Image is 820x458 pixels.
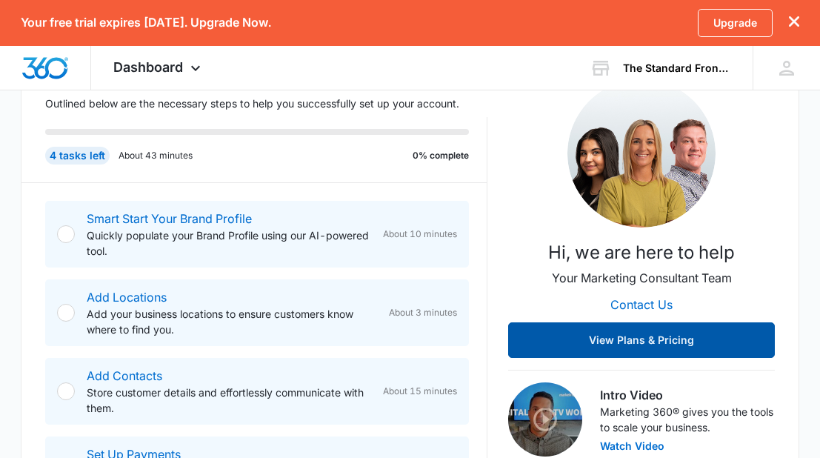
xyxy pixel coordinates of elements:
[87,306,378,337] p: Add your business locations to ensure customers know where to find you.
[87,368,162,383] a: Add Contacts
[698,9,773,37] a: Upgrade
[789,16,799,30] button: dismiss this dialog
[45,147,110,165] div: 4 tasks left
[87,290,167,305] a: Add Locations
[113,59,183,75] span: Dashboard
[389,306,457,319] span: About 3 minutes
[87,228,372,259] p: Quickly populate your Brand Profile using our AI-powered tool.
[87,211,252,226] a: Smart Start Your Brand Profile
[45,96,488,111] p: Outlined below are the necessary steps to help you successfully set up your account.
[508,322,775,358] button: View Plans & Pricing
[87,385,372,416] p: Store customer details and effortlessly communicate with them.
[508,382,582,457] img: Intro Video
[552,269,732,287] p: Your Marketing Consultant Team
[600,404,775,435] p: Marketing 360® gives you the tools to scale your business.
[21,16,271,30] p: Your free trial expires [DATE]. Upgrade Now.
[91,46,227,90] div: Dashboard
[119,149,193,162] p: About 43 minutes
[600,386,775,404] h3: Intro Video
[596,287,687,322] button: Contact Us
[413,149,469,162] p: 0% complete
[383,228,457,241] span: About 10 minutes
[548,239,735,266] p: Hi, we are here to help
[623,62,731,74] div: account name
[383,385,457,398] span: About 15 minutes
[600,441,664,451] button: Watch Video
